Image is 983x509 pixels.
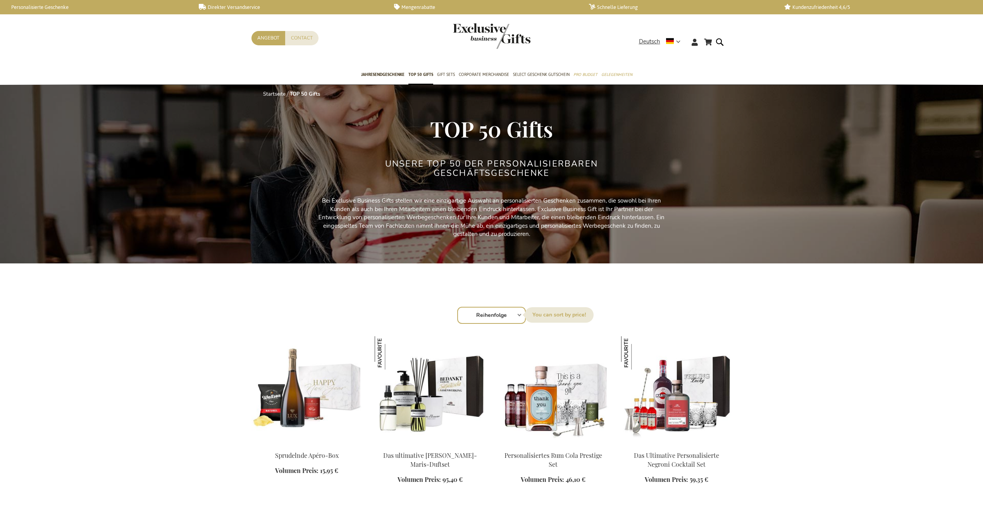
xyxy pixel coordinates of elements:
span: Gelegenheiten [601,71,632,79]
a: Das Ultimative Personalisierte Negroni Cocktail Set [634,451,719,468]
a: Sprudelnde Apéro-Box [275,451,339,459]
span: Jahresendgeschenke [361,71,405,79]
span: Deutsch [639,37,660,46]
img: Das ultimative Marie-Stella-Maris-Duftset [375,336,408,370]
a: The Ultimate Marie-Stella-Maris Fragrance Set Das ultimative Marie-Stella-Maris-Duftset [375,442,485,449]
label: Sortieren nach [525,307,594,323]
span: 95,40 € [442,475,463,483]
a: Mengenrabatte [394,4,577,10]
img: The Ultimate Personalized Negroni Cocktail Set [621,336,732,445]
a: Direkter Versandservice [199,4,381,10]
span: Volumen Preis: [275,466,318,475]
a: Volumen Preis: 15,95 € [275,466,338,475]
span: Volumen Preis: [521,475,564,483]
a: Personalisierte Geschenke [4,4,186,10]
a: Personalised Rum Cola Prestige Set [498,442,609,449]
a: Contact [285,31,318,45]
a: Angebot [251,31,285,45]
span: TOP 50 Gifts [430,114,553,143]
div: Deutsch [639,37,685,46]
a: Das ultimative [PERSON_NAME]-Maris-Duftset [383,451,477,468]
a: Volumen Preis: 95,40 € [398,475,463,484]
span: 15,95 € [320,466,338,475]
span: Volumen Preis: [398,475,441,483]
a: Volumen Preis: 46,10 € [521,475,585,484]
a: Schnelle Lieferung [589,4,771,10]
span: Volumen Preis: [645,475,688,483]
span: Corporate Merchandise [459,71,509,79]
img: Das Ultimative Personalisierte Negroni Cocktail Set [621,336,654,370]
span: Pro Budget [573,71,597,79]
span: 59,35 € [690,475,708,483]
a: The Ultimate Personalized Negroni Cocktail Set Das Ultimative Personalisierte Negroni Cocktail Set [621,442,732,449]
a: Kundenzufriedenheit 4,6/5 [784,4,967,10]
p: Bei Exclusive Business Gifts stellen wir eine einzigartige Auswahl an personalisierten Geschenken... [317,197,666,238]
a: Sparkling Apero Box [251,442,362,449]
img: Sparkling Apero Box [251,336,362,445]
span: 46,10 € [566,475,585,483]
img: Exclusive Business gifts logo [453,23,530,49]
h2: Unsere TOP 50 der personalisierbaren Geschäftsgeschenke [346,159,637,178]
a: Personalisiertes Rum Cola Prestige Set [504,451,602,468]
a: Startseite [263,91,286,98]
strong: TOP 50 Gifts [290,91,320,98]
span: Select Geschenk Gutschein [513,71,570,79]
span: Gift Sets [437,71,455,79]
a: Volumen Preis: 59,35 € [645,475,708,484]
img: The Ultimate Marie-Stella-Maris Fragrance Set [375,336,485,445]
img: Personalised Rum Cola Prestige Set [498,336,609,445]
span: TOP 50 Gifts [408,71,433,79]
a: store logo [453,23,492,49]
